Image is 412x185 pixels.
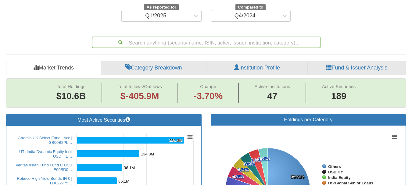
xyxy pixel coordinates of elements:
tspan: 35.61% [291,175,305,179]
tspan: Others [328,164,341,169]
span: Compared to [235,4,266,11]
span: 47 [254,90,290,103]
tspan: USD HY [328,170,343,174]
div: Search anything (security name, ISIN, ticker, issuer, institution, category)... [92,37,320,48]
tspan: 134.8M [141,152,154,156]
a: Veritas Asian Fund Fund C USD | IE00BD0… [16,163,72,172]
span: Total Inflows/Outflows [118,84,162,89]
tspan: 4.04% [238,167,249,172]
span: Active Securities [322,84,356,89]
tspan: 86.1M [118,179,129,183]
a: Category Breakdown [101,61,206,75]
span: $-405.9M [120,91,159,101]
span: -3.70% [194,90,223,103]
h3: Holdings per Category [216,117,401,123]
tspan: 231.3M [169,138,182,143]
div: Q4/2024 [235,13,256,19]
h3: Most Active Securities [11,117,197,123]
tspan: 98.1M [124,165,135,170]
a: Artemis UK Select Fund I Acc | GB00B2PL… [18,136,73,145]
a: Market Trends [6,61,101,75]
span: 189 [322,90,356,103]
a: UTI India Dynamic Equity Instl USD | IE… [19,149,72,158]
tspan: 3.58% [258,156,270,161]
tspan: 3.86% [251,158,262,162]
span: Change [200,84,216,89]
tspan: 3.89% [244,162,255,166]
span: $10.6B [56,91,86,101]
div: Q1/2025 [145,13,166,19]
tspan: India Equity [328,175,351,180]
span: Active Institutions [254,84,290,89]
tspan: 4.39% [232,174,244,179]
span: Total Holdings [57,84,85,89]
span: As reported for [144,4,179,11]
a: Fund & Issuer Analysis [308,61,406,75]
a: Institution Profile [206,61,307,75]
